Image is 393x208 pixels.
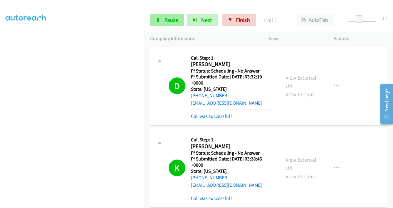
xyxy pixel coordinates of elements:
[191,150,274,156] h5: Ff Status: Scheduling - No Answer
[296,14,334,26] button: AutoTab
[191,93,229,98] a: [PHONE_NUMBER]
[191,68,274,74] h5: Ff Status: Scheduling - No Answer
[191,86,274,92] h5: State: [US_STATE]
[169,77,185,94] h1: D
[191,55,274,61] h5: Call Step: 1
[334,35,387,42] p: Actions
[285,173,314,180] a: View Person
[150,35,258,42] p: Company Information
[269,35,323,42] p: View
[191,175,229,181] a: [PHONE_NUMBER]
[222,14,256,26] a: Finish
[169,160,185,176] h1: K
[191,195,232,201] a: Call was successful?
[164,16,178,23] span: Pause
[285,91,314,98] a: View Person
[285,74,316,89] a: View External Url
[236,16,250,23] span: Finish
[191,74,274,86] h5: Ff Submitted Date: [DATE] 03:32:19 +0000
[201,16,212,23] span: Next
[150,14,184,26] a: Pause
[191,137,274,143] h5: Call Step: 1
[187,14,218,26] button: Next
[191,168,274,174] h5: State: [US_STATE]
[191,182,262,188] a: [EMAIL_ADDRESS][DOMAIN_NAME]
[191,143,272,150] h2: [PERSON_NAME]
[285,156,316,172] a: View External Url
[191,156,274,168] h5: Ff Submitted Date: [DATE] 03:28:46 +0000
[382,14,387,22] div: 11
[375,79,393,128] iframe: Resource Center
[191,113,232,119] a: Call was successful?
[191,61,272,68] h2: [PERSON_NAME]
[191,100,262,106] a: [EMAIL_ADDRESS][DOMAIN_NAME]
[264,16,285,24] p: Call Completed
